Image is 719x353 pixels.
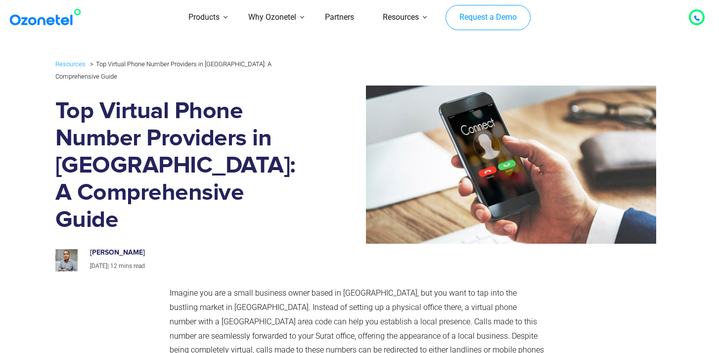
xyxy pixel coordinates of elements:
[90,263,107,269] span: [DATE]
[110,263,117,269] span: 12
[55,249,78,271] img: prashanth-kancherla_avatar-200x200.jpeg
[55,58,271,80] li: Top Virtual Phone Number Providers in [GEOGRAPHIC_DATA]: A Comprehensive Guide
[119,263,145,269] span: mins read
[446,5,530,31] a: Request a Demo
[55,58,86,70] a: Resources
[55,98,309,234] h1: Top Virtual Phone Number Providers in [GEOGRAPHIC_DATA]: A Comprehensive Guide
[90,249,299,257] h6: [PERSON_NAME]
[90,261,299,272] p: |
